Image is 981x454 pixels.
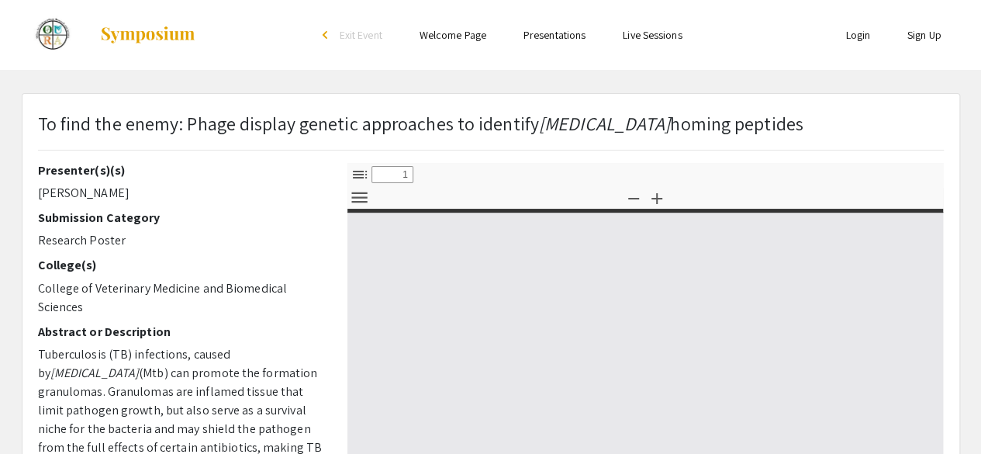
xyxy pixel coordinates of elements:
[38,109,803,137] p: To find the enemy: Phage display genetic approaches to identify homing peptides
[50,365,139,381] em: [MEDICAL_DATA]
[620,186,647,209] button: Zoom Out
[323,30,332,40] div: arrow_back_ios
[340,28,382,42] span: Exit Event
[38,279,324,317] p: College of Veterinary Medicine and Biomedical Sciences
[539,111,670,136] em: [MEDICAL_DATA]
[907,28,941,42] a: Sign Up
[915,384,969,442] iframe: Chat
[22,16,85,54] img: Celebrate Undergraduate Research and Creativity (CURC) Showcase
[623,28,682,42] a: Live Sessions
[38,258,324,272] h2: College(s)
[99,26,196,44] img: Symposium by ForagerOne
[22,16,197,54] a: Celebrate Undergraduate Research and Creativity (CURC) Showcase
[38,210,324,225] h2: Submission Category
[38,184,324,203] p: [PERSON_NAME]
[38,231,324,250] p: Research Poster
[347,186,373,209] button: Tools
[347,163,373,185] button: Toggle Sidebar
[371,166,413,183] input: Page
[523,28,585,42] a: Presentations
[845,28,870,42] a: Login
[420,28,486,42] a: Welcome Page
[644,186,670,209] button: Zoom In
[38,163,324,178] h2: Presenter(s)(s)
[38,324,324,339] h2: Abstract or Description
